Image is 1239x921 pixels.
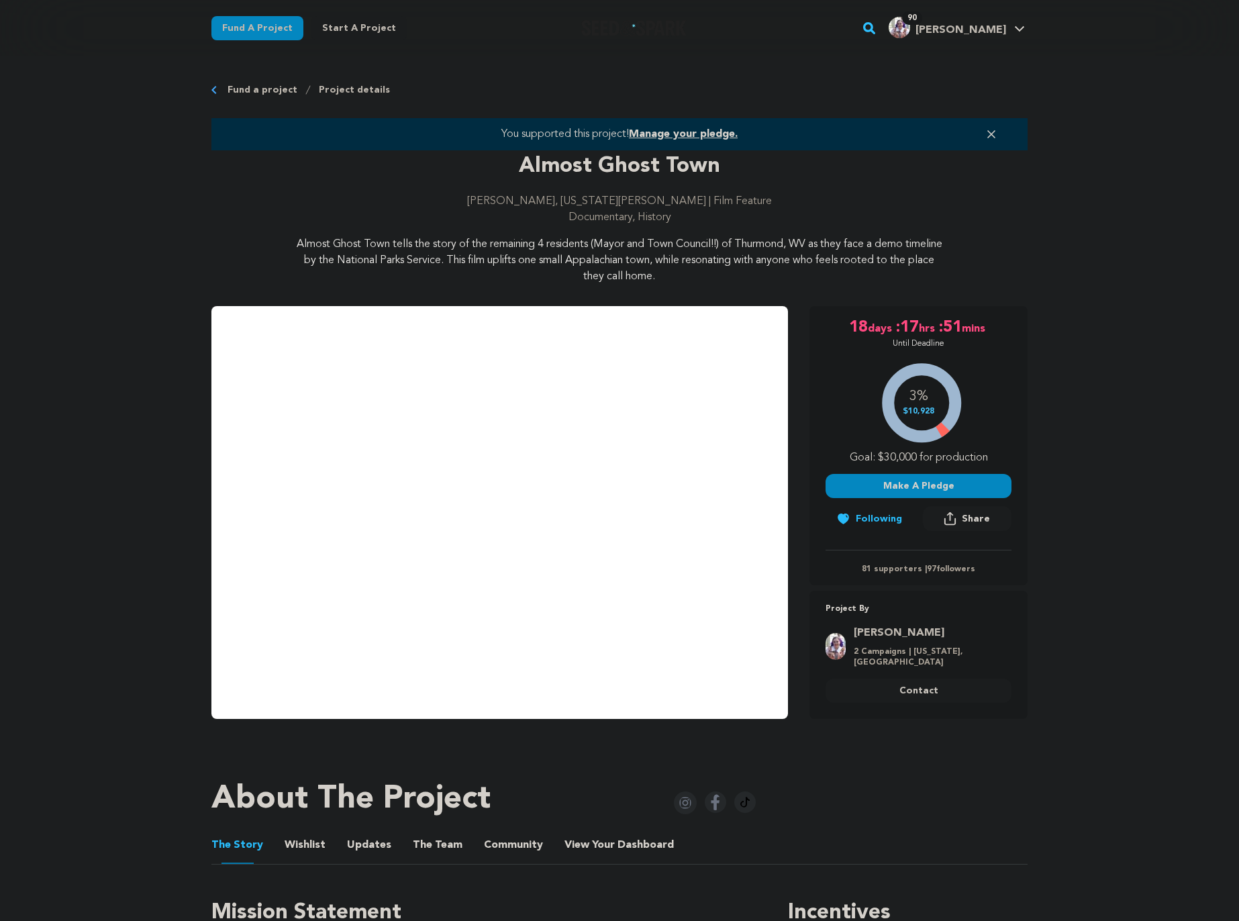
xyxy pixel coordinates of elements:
span: :17 [895,317,919,338]
button: Make A Pledge [826,474,1011,498]
span: 90 [902,11,922,25]
img: Seed&Spark Facebook Icon [705,791,726,813]
span: :51 [938,317,962,338]
span: 18 [849,317,868,338]
button: Following [826,507,913,531]
button: Share [923,506,1011,531]
a: Seed&Spark Homepage [581,20,687,36]
a: Project details [319,83,390,97]
span: 97 [927,565,936,573]
a: Goto Jillian Howell profile [854,625,1003,641]
a: ViewYourDashboard [564,837,677,853]
h1: About The Project [211,783,491,816]
a: Start a project [311,16,407,40]
span: Dashboard [617,837,674,853]
span: The [211,837,231,853]
img: Seed&Spark Tiktok Icon [734,791,756,813]
img: 335b6d63e9f535f0.jpg [889,17,910,38]
p: Documentary, History [211,209,1028,226]
img: Seed&Spark Instagram Icon [674,791,697,814]
p: [PERSON_NAME], [US_STATE][PERSON_NAME] | Film Feature [211,193,1028,209]
span: hrs [919,317,938,338]
span: Share [923,506,1011,536]
a: Contact [826,679,1011,703]
span: [PERSON_NAME] [915,25,1006,36]
p: Almost Ghost Town tells the story of the remaining 4 residents (Mayor and Town Council!!) of Thur... [293,236,946,285]
span: Team [413,837,462,853]
span: days [868,317,895,338]
span: mins [962,317,988,338]
span: Share [962,512,990,526]
div: Jillian H.'s Profile [889,17,1006,38]
img: Seed&Spark Logo Dark Mode [581,20,687,36]
a: Fund a project [211,16,303,40]
p: 81 supporters | followers [826,564,1011,575]
div: Breadcrumb [211,83,1028,97]
a: You supported this project!Manage your pledge. [228,126,1011,142]
span: Manage your pledge. [629,129,738,140]
a: Jillian H.'s Profile [886,14,1028,38]
p: 2 Campaigns | [US_STATE], [GEOGRAPHIC_DATA] [854,646,1003,668]
span: Your [564,837,677,853]
p: Project By [826,601,1011,617]
span: Story [211,837,263,853]
p: Until Deadline [893,338,944,349]
a: Fund a project [228,83,297,97]
span: Wishlist [285,837,326,853]
span: Community [484,837,543,853]
span: Jillian H.'s Profile [886,14,1028,42]
img: 335b6d63e9f535f0.jpg [826,633,846,660]
span: Updates [347,837,391,853]
span: The [413,837,432,853]
p: Almost Ghost Town [211,150,1028,183]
